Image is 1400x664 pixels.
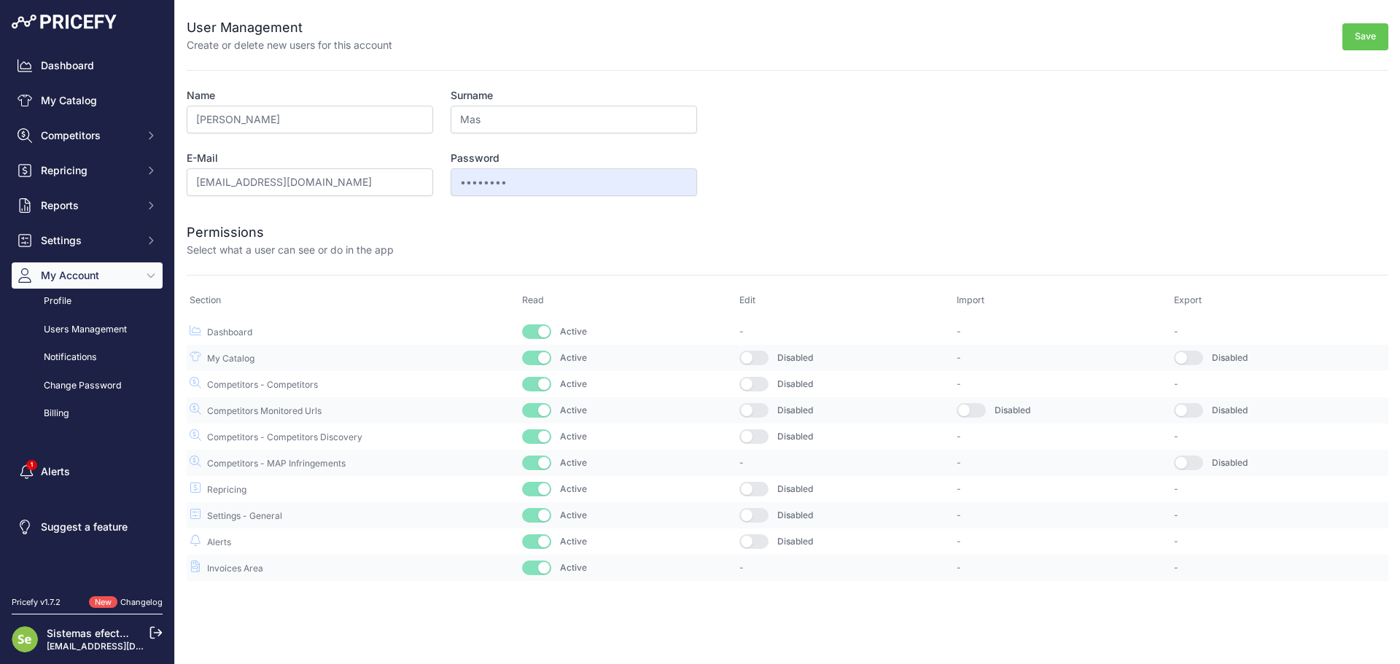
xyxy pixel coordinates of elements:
button: Settings [12,227,163,254]
span: Competitors [41,128,136,143]
p: - [1174,536,1385,547]
span: Active [560,509,587,520]
p: My Catalog [190,351,516,364]
button: Competitors [12,122,163,149]
span: Active [560,431,587,442]
span: Active [560,536,587,547]
p: - [957,352,1168,364]
span: Disabled [777,483,813,494]
span: New [89,596,117,609]
span: Disabled [777,536,813,547]
label: Surname [451,88,697,103]
span: Active [560,562,587,573]
a: Billing [12,401,163,426]
span: Disabled [1212,405,1248,415]
p: - [957,431,1168,442]
label: Password [451,151,697,165]
p: Competitors - Competitors Discovery [190,429,516,443]
span: My Account [41,268,136,283]
p: Competitors - Competitors [190,377,516,391]
p: Dashboard [190,324,516,338]
a: Users Management [12,317,163,343]
p: - [1174,326,1385,337]
p: - [739,457,951,469]
span: Disabled [777,405,813,415]
p: - [957,378,1168,390]
button: Save [1342,23,1388,50]
p: - [1174,483,1385,495]
span: Active [560,378,587,389]
a: Dashboard [12,52,163,79]
p: - [1174,562,1385,574]
button: Repricing [12,157,163,184]
div: Pricefy v1.7.2 [12,596,61,609]
span: Active [560,405,587,415]
p: Read [522,294,639,308]
p: Create or delete new users for this account [187,38,392,52]
p: - [957,562,1168,574]
span: Disabled [777,352,813,363]
p: Section [190,294,306,308]
a: Sistemas efectoLed [47,627,144,639]
p: Repricing [190,482,516,496]
span: Active [560,457,587,468]
p: Import [957,294,1073,308]
p: - [1174,378,1385,390]
nav: Sidebar [12,52,163,579]
p: - [957,509,1168,521]
a: Change Password [12,373,163,399]
button: My Account [12,262,163,289]
a: Suggest a feature [12,514,163,540]
p: Select what a user can see or do in the app [187,243,394,257]
span: Active [560,483,587,494]
span: Repricing [41,163,136,178]
p: Alerts [190,534,516,548]
label: Name [187,88,433,103]
p: Competitors - MAP Infringements [190,456,516,469]
a: Notifications [12,345,163,370]
span: Disabled [777,431,813,442]
span: Disabled [777,509,813,520]
img: Pricefy Logo [12,15,117,29]
a: My Catalog [12,87,163,114]
p: - [957,483,1168,495]
span: Settings [41,233,136,248]
a: Changelog [120,597,163,607]
span: Disabled [777,378,813,389]
p: Competitors Monitored Urls [190,403,516,417]
a: Alerts [12,458,163,485]
p: Export [1174,294,1291,308]
p: - [957,326,1168,337]
h2: User Management [187,17,392,38]
p: Settings - General [190,508,516,522]
a: Profile [12,289,163,314]
label: E-Mail [187,151,433,165]
a: [EMAIL_ADDRESS][DOMAIN_NAME] [47,641,199,652]
span: Disabled [1212,457,1248,468]
span: Disabled [995,405,1030,415]
button: Reports [12,192,163,219]
p: - [957,457,1168,469]
span: Active [560,352,587,363]
p: Edit [739,294,856,308]
span: Reports [41,198,136,213]
p: - [957,536,1168,547]
p: - [1174,431,1385,442]
p: Invoices Area [190,561,516,574]
span: Permissions [187,224,264,240]
p: - [739,326,951,337]
p: - [1174,509,1385,521]
span: Disabled [1212,352,1248,363]
span: Active [560,326,587,337]
p: - [739,562,951,574]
